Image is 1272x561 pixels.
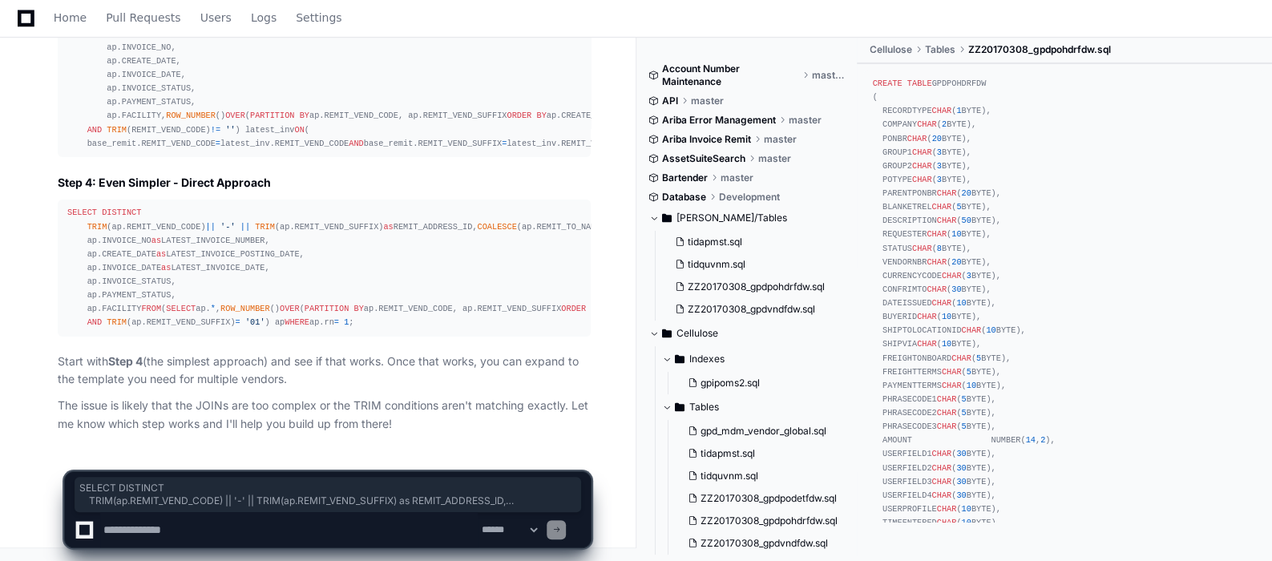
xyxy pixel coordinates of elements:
[87,222,107,232] span: TRIM
[937,174,942,184] span: 3
[662,324,672,343] svg: Directory
[58,353,591,389] p: Start with (the simplest approach) and see if that works. Once that works, you can expand to the ...
[67,208,97,217] span: SELECT
[166,304,196,313] span: SELECT
[107,125,127,135] span: TRIM
[962,394,967,403] span: 5
[67,206,581,329] div: (ap.REMIT_VEND_CODE) (ap.REMIT_VEND_SUFFIX) REMIT_ADDRESS_ID, (ap.REMIT_TO_NAME, ) REMIT_ADDRESS_...
[675,398,684,417] svg: Directory
[951,229,961,239] span: 10
[701,377,760,389] span: gpipoms2.sql
[870,43,912,56] span: Cellulose
[917,119,937,129] span: CHAR
[662,208,672,228] svg: Directory
[106,13,180,22] span: Pull Requests
[986,325,995,335] span: 10
[789,114,822,127] span: master
[662,114,776,127] span: Ariba Error Management
[927,256,947,266] span: CHAR
[502,139,507,148] span: =
[917,312,937,321] span: CHAR
[383,222,393,232] span: as
[216,139,220,148] span: =
[701,425,826,438] span: gpd_mdm_vendor_global.sql
[937,243,942,252] span: 8
[956,106,961,115] span: 1
[668,276,835,298] button: ZZ20170308_gpdpohdrfdw.sql
[676,212,787,224] span: [PERSON_NAME]/Tables
[662,63,800,88] span: Account Number Maintenance
[719,191,780,204] span: Development
[255,222,275,232] span: TRIM
[1040,435,1045,445] span: 2
[967,366,971,376] span: 5
[942,380,962,389] span: CHAR
[662,133,751,146] span: Ariba Invoice Remit
[536,111,546,120] span: BY
[161,263,171,272] span: as
[962,422,967,431] span: 5
[220,222,235,232] span: '-'
[141,304,161,313] span: FROM
[662,172,708,184] span: Bartender
[240,222,250,232] span: ||
[962,325,982,335] span: CHAR
[932,202,952,212] span: CHAR
[951,353,971,362] span: CHAR
[477,222,516,232] span: COALESCE
[662,152,745,165] span: AssetSuiteSearch
[956,202,961,212] span: 5
[108,354,143,368] strong: Step 4
[206,222,216,232] span: ||
[54,13,87,22] span: Home
[107,317,127,327] span: TRIM
[225,125,235,135] span: ''
[662,191,706,204] span: Database
[927,284,947,293] span: CHAR
[280,304,300,313] span: OVER
[251,13,277,22] span: Logs
[87,317,102,327] span: AND
[937,422,957,431] span: CHAR
[688,258,745,271] span: tidquvnm.sql
[285,317,309,327] span: WHERE
[294,125,304,135] span: ON
[925,43,955,56] span: Tables
[225,111,245,120] span: OVER
[300,111,309,120] span: BY
[912,174,932,184] span: CHAR
[932,298,952,308] span: CHAR
[937,216,957,225] span: CHAR
[58,175,591,191] h2: Step 4: Even Simpler - Direct Approach
[937,147,942,156] span: 3
[668,253,835,276] button: tidquvnm.sql
[296,13,341,22] span: Settings
[561,304,586,313] span: ORDER
[873,79,903,88] span: CREATE
[220,304,270,313] span: ROW_NUMBER
[962,408,967,418] span: 5
[951,284,961,293] span: 30
[956,298,966,308] span: 10
[937,160,942,170] span: 3
[353,304,363,313] span: BY
[976,353,981,362] span: 5
[166,111,216,120] span: ROW_NUMBER
[691,95,724,107] span: master
[662,394,847,420] button: Tables
[968,43,1111,56] span: ZZ20170308_gpdpohdrfdw.sql
[156,249,166,259] span: as
[932,133,942,143] span: 20
[250,111,294,120] span: PARTITION
[758,152,791,165] span: master
[507,111,531,120] span: ORDER
[344,317,349,327] span: 1
[1026,435,1036,445] span: 14
[211,125,220,135] span: !=
[668,231,835,253] button: tidapmst.sql
[688,236,742,248] span: tidapmst.sql
[942,312,951,321] span: 10
[764,133,797,146] span: master
[681,442,838,465] button: tidapmst.sql
[245,317,265,327] span: '01'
